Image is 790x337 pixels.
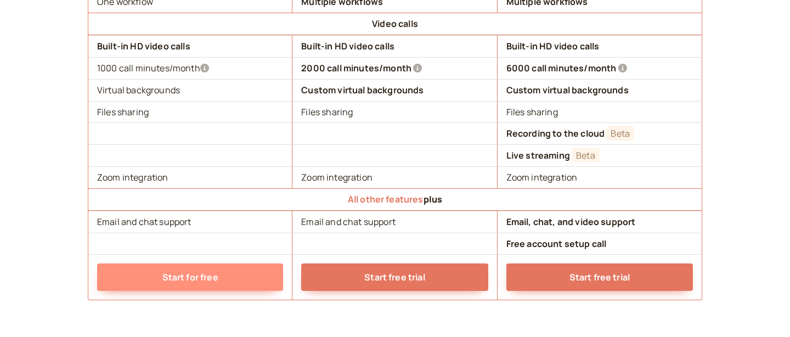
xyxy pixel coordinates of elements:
[301,263,488,291] a: Start free trial
[97,263,283,291] a: Start for free
[292,211,497,233] td: Email and chat support
[506,127,605,139] b: Recording to the cloud
[348,193,443,205] b: plus
[506,84,629,96] b: Custom virtual backgrounds
[88,211,292,233] td: Email and chat support
[348,193,424,205] a: All other features
[572,148,600,162] span: Beta
[97,40,190,52] b: Built-in HD video calls
[88,166,292,188] td: Zoom integration
[292,166,497,188] td: Zoom integration
[506,149,570,161] b: Live streaming
[301,84,424,96] b: Custom virtual backgrounds
[88,101,292,123] td: Files sharing
[498,166,702,188] td: Zoom integration
[506,40,600,52] b: Built-in HD video calls
[88,57,292,79] td: 1000 call minutes/month
[301,62,411,74] b: 2000 call minutes/month
[506,216,636,228] b: Email, chat, and video support
[292,101,497,123] td: Files sharing
[498,101,702,123] td: Files sharing
[506,238,607,250] b: Free account setup call
[606,126,634,141] span: Beta
[506,263,693,291] a: Start free trial
[88,79,292,101] td: Virtual backgrounds
[735,284,790,337] div: Widget de chat
[506,62,617,74] b: 6000 call minutes/month
[301,40,394,52] b: Built-in HD video calls
[735,284,790,337] iframe: Chat Widget
[88,13,702,35] td: Video calls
